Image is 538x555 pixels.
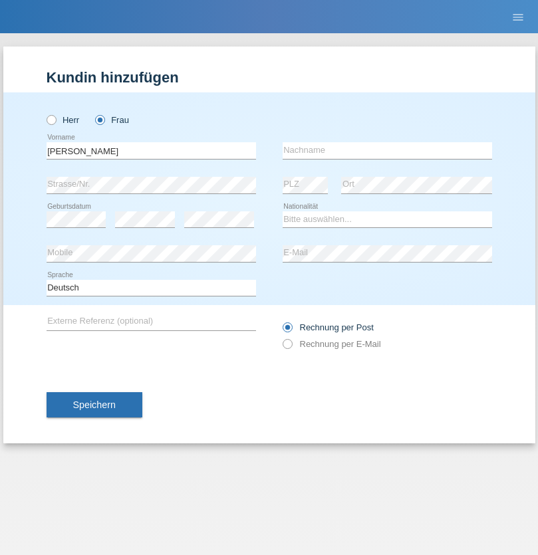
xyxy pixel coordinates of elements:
[283,322,374,332] label: Rechnung per Post
[283,339,381,349] label: Rechnung per E-Mail
[95,115,129,125] label: Frau
[47,115,80,125] label: Herr
[505,13,531,21] a: menu
[511,11,525,24] i: menu
[283,339,291,356] input: Rechnung per E-Mail
[95,115,104,124] input: Frau
[47,69,492,86] h1: Kundin hinzufügen
[47,115,55,124] input: Herr
[283,322,291,339] input: Rechnung per Post
[73,399,116,410] span: Speichern
[47,392,142,417] button: Speichern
